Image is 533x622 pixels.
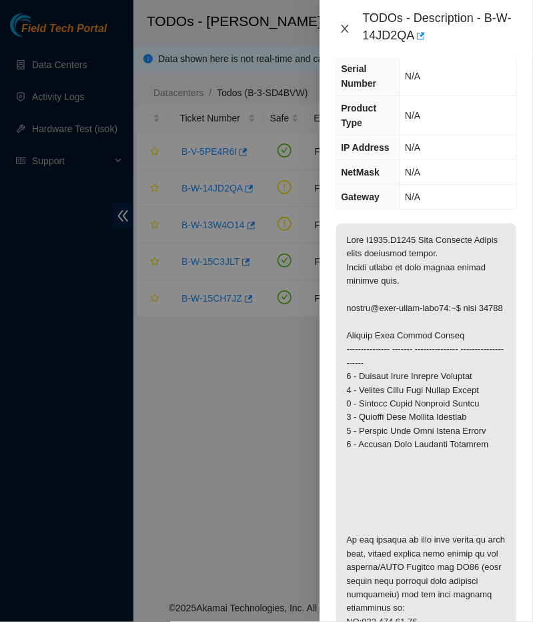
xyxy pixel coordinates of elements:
[405,192,420,202] span: N/A
[341,192,380,202] span: Gateway
[405,142,420,153] span: N/A
[341,103,376,128] span: Product Type
[341,142,389,153] span: IP Address
[341,167,380,178] span: NetMask
[336,23,354,35] button: Close
[341,63,376,89] span: Serial Number
[405,110,420,121] span: N/A
[340,23,350,34] span: close
[405,71,420,81] span: N/A
[362,11,517,47] div: TODOs - Description - B-W-14JD2QA
[405,167,420,178] span: N/A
